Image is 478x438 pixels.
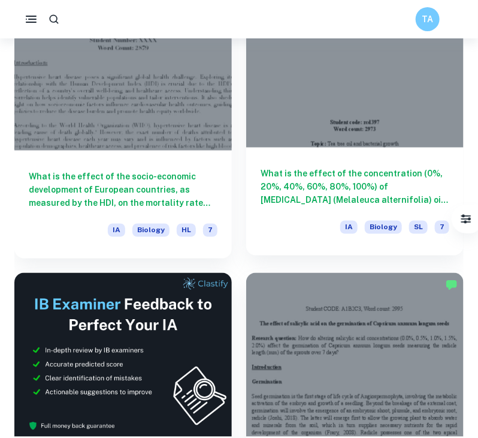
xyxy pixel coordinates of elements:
[409,221,428,234] span: SL
[454,207,478,231] button: Filter
[108,224,125,237] span: IA
[14,273,232,436] img: Thumbnail
[435,221,449,234] span: 7
[421,13,435,26] h6: TA
[365,221,402,234] span: Biology
[203,224,217,237] span: 7
[261,167,449,206] h6: What is the effect of the concentration (0%, 20%, 40%, 60%, 80%, 100%) of [MEDICAL_DATA] (Melaleu...
[340,221,358,234] span: IA
[132,224,170,237] span: Biology
[29,170,217,209] h6: What is the effect of the socio-economic development of European countries, as measured by the HD...
[177,224,196,237] span: HL
[416,7,440,31] button: TA
[446,279,458,291] img: Marked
